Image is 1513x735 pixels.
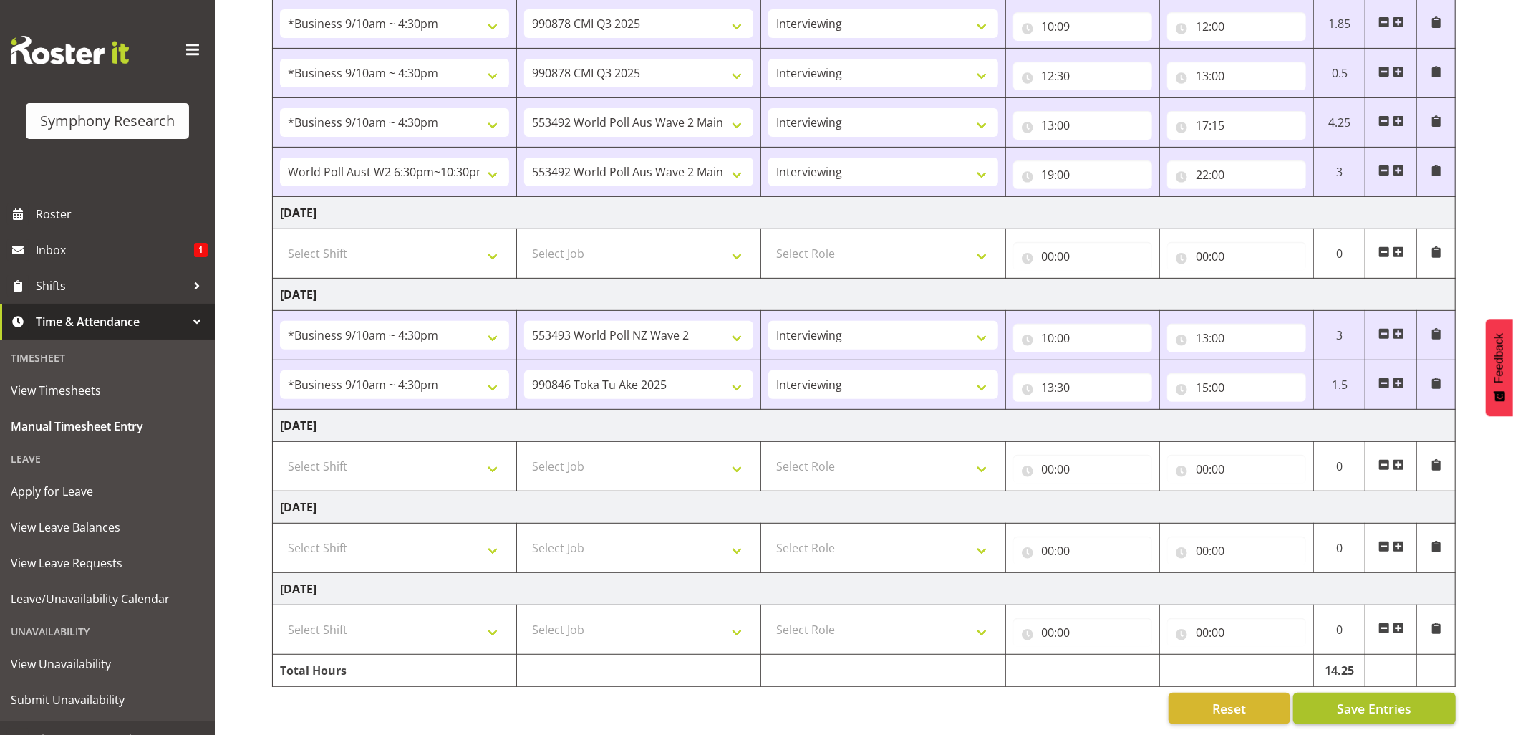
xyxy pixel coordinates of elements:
[1013,62,1152,90] input: Click to select...
[4,474,211,509] a: Apply for Leave
[4,343,211,373] div: Timesheet
[4,682,211,718] a: Submit Unavailability
[273,410,1456,442] td: [DATE]
[1013,160,1152,189] input: Click to select...
[1314,442,1365,491] td: 0
[36,311,186,332] span: Time & Attendance
[4,581,211,617] a: Leave/Unavailability Calendar
[273,197,1456,229] td: [DATE]
[4,646,211,682] a: View Unavailability
[11,517,204,538] span: View Leave Balances
[1013,242,1152,271] input: Click to select...
[1314,98,1365,148] td: 4.25
[1212,699,1246,718] span: Reset
[1167,324,1306,352] input: Click to select...
[1167,111,1306,140] input: Click to select...
[11,588,204,610] span: Leave/Unavailability Calendar
[11,552,204,574] span: View Leave Requests
[1167,160,1306,189] input: Click to select...
[1167,618,1306,647] input: Click to select...
[1167,455,1306,484] input: Click to select...
[1314,360,1365,410] td: 1.5
[1167,537,1306,565] input: Click to select...
[4,444,211,474] div: Leave
[1314,605,1365,655] td: 0
[4,617,211,646] div: Unavailability
[11,415,204,437] span: Manual Timesheet Entry
[1013,111,1152,140] input: Click to select...
[1169,693,1290,724] button: Reset
[1167,242,1306,271] input: Click to select...
[1314,229,1365,279] td: 0
[273,491,1456,524] td: [DATE]
[36,275,186,297] span: Shifts
[36,239,194,261] span: Inbox
[273,655,517,687] td: Total Hours
[1013,12,1152,41] input: Click to select...
[1314,655,1365,687] td: 14.25
[1314,311,1365,360] td: 3
[11,653,204,675] span: View Unavailability
[1167,12,1306,41] input: Click to select...
[1013,455,1152,484] input: Click to select...
[273,279,1456,311] td: [DATE]
[4,545,211,581] a: View Leave Requests
[1167,62,1306,90] input: Click to select...
[273,573,1456,605] td: [DATE]
[1314,524,1365,573] td: 0
[1013,373,1152,402] input: Click to select...
[1314,148,1365,197] td: 3
[4,373,211,408] a: View Timesheets
[36,203,208,225] span: Roster
[4,408,211,444] a: Manual Timesheet Entry
[1013,324,1152,352] input: Click to select...
[1293,693,1456,724] button: Save Entries
[11,36,129,64] img: Rosterit website logo
[1013,618,1152,647] input: Click to select...
[1337,699,1411,718] span: Save Entries
[1167,373,1306,402] input: Click to select...
[11,481,204,502] span: Apply for Leave
[1314,49,1365,98] td: 0.5
[11,689,204,711] span: Submit Unavailability
[11,380,204,401] span: View Timesheets
[1486,319,1513,416] button: Feedback - Show survey
[40,110,175,132] div: Symphony Research
[1493,333,1506,383] span: Feedback
[4,509,211,545] a: View Leave Balances
[1013,537,1152,565] input: Click to select...
[194,243,208,257] span: 1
